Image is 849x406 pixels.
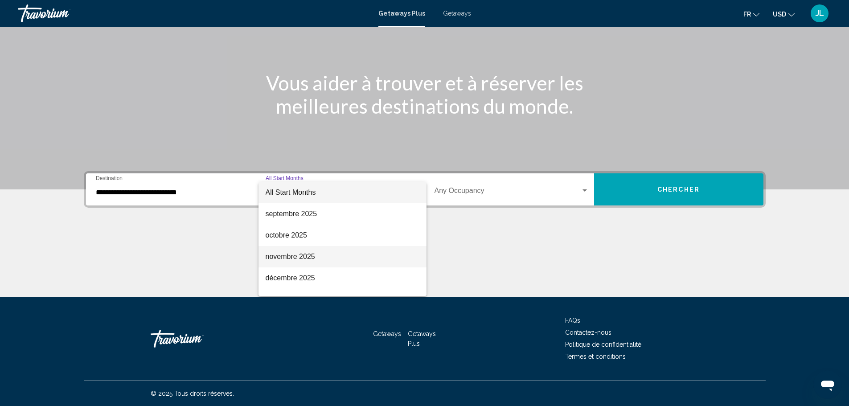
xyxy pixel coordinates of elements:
[266,225,419,246] span: octobre 2025
[266,267,419,289] span: décembre 2025
[266,289,419,310] span: janvier 2026
[266,189,316,196] span: All Start Months
[266,203,419,225] span: septembre 2025
[813,370,842,399] iframe: Bouton de lancement de la fenêtre de messagerie
[266,246,419,267] span: novembre 2025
